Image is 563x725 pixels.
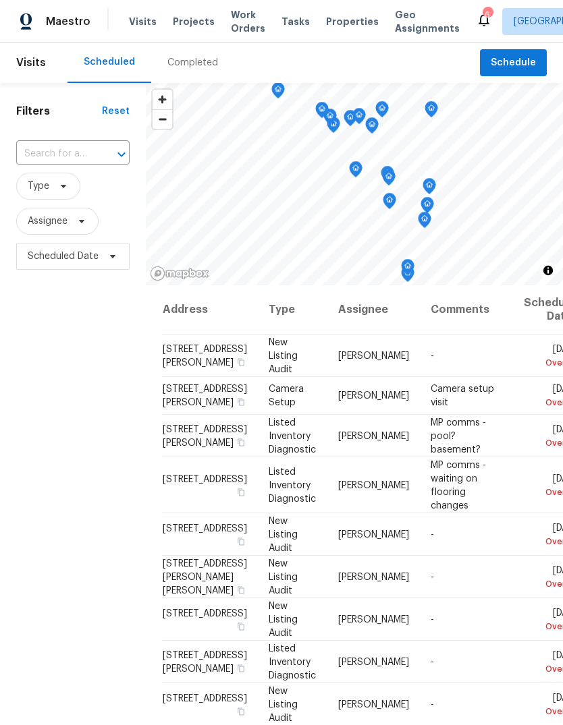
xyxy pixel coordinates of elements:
[235,705,247,717] button: Copy Address
[112,145,131,164] button: Open
[235,535,247,547] button: Copy Address
[271,82,285,103] div: Map marker
[431,657,434,666] span: -
[231,8,265,35] span: Work Orders
[338,480,409,490] span: [PERSON_NAME]
[418,212,431,233] div: Map marker
[28,179,49,193] span: Type
[163,523,247,533] span: [STREET_ADDRESS]
[153,110,172,129] span: Zoom out
[162,285,258,335] th: Address
[365,117,379,138] div: Map marker
[480,49,547,77] button: Schedule
[269,467,316,503] span: Listed Inventory Diagnostic
[401,259,414,280] div: Map marker
[315,102,329,123] div: Map marker
[349,161,363,182] div: Map marker
[163,693,247,703] span: [STREET_ADDRESS]
[84,55,135,69] div: Scheduled
[129,15,157,28] span: Visits
[544,263,552,278] span: Toggle attribution
[540,262,556,279] button: Toggle attribution
[431,529,434,539] span: -
[163,344,247,367] span: [STREET_ADDRESS][PERSON_NAME]
[269,384,304,407] span: Camera Setup
[423,178,436,199] div: Map marker
[431,417,486,454] span: MP comms - pool? basement?
[281,17,310,26] span: Tasks
[235,436,247,448] button: Copy Address
[420,285,513,335] th: Comments
[326,15,379,28] span: Properties
[163,558,247,595] span: [STREET_ADDRESS][PERSON_NAME][PERSON_NAME]
[381,166,394,187] div: Map marker
[431,460,486,510] span: MP comms - waiting on flooring changes
[431,351,434,360] span: -
[46,15,90,28] span: Maestro
[150,266,209,281] a: Mapbox homepage
[338,529,409,539] span: [PERSON_NAME]
[382,169,396,190] div: Map marker
[235,662,247,674] button: Copy Address
[431,384,494,407] span: Camera setup visit
[258,285,327,335] th: Type
[425,101,438,122] div: Map marker
[163,474,247,484] span: [STREET_ADDRESS]
[338,351,409,360] span: [PERSON_NAME]
[383,193,396,214] div: Map marker
[235,396,247,408] button: Copy Address
[28,250,99,263] span: Scheduled Date
[16,48,46,78] span: Visits
[352,108,366,129] div: Map marker
[483,8,492,22] div: 6
[338,572,409,581] span: [PERSON_NAME]
[395,8,460,35] span: Geo Assignments
[344,110,357,131] div: Map marker
[431,572,434,581] span: -
[16,144,92,165] input: Search for an address...
[16,105,102,118] h1: Filters
[338,431,409,440] span: [PERSON_NAME]
[235,355,247,368] button: Copy Address
[163,384,247,407] span: [STREET_ADDRESS][PERSON_NAME]
[327,285,420,335] th: Assignee
[173,15,215,28] span: Projects
[421,197,434,218] div: Map marker
[431,614,434,624] span: -
[491,55,536,71] span: Schedule
[102,105,130,118] div: Reset
[163,608,247,618] span: [STREET_ADDRESS]
[338,699,409,709] span: [PERSON_NAME]
[338,614,409,624] span: [PERSON_NAME]
[269,417,316,454] span: Listed Inventory Diagnostic
[323,109,337,129] div: Map marker
[167,56,218,69] div: Completed
[153,90,172,109] button: Zoom in
[235,583,247,596] button: Copy Address
[163,650,247,673] span: [STREET_ADDRESS][PERSON_NAME]
[153,109,172,129] button: Zoom out
[163,424,247,447] span: [STREET_ADDRESS][PERSON_NAME]
[28,214,68,228] span: Assignee
[269,643,316,680] span: Listed Inventory Diagnostic
[269,686,298,722] span: New Listing Audit
[235,620,247,632] button: Copy Address
[375,101,389,122] div: Map marker
[338,657,409,666] span: [PERSON_NAME]
[431,699,434,709] span: -
[269,558,298,595] span: New Listing Audit
[269,516,298,552] span: New Listing Audit
[235,486,247,498] button: Copy Address
[269,337,298,374] span: New Listing Audit
[269,601,298,637] span: New Listing Audit
[338,391,409,401] span: [PERSON_NAME]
